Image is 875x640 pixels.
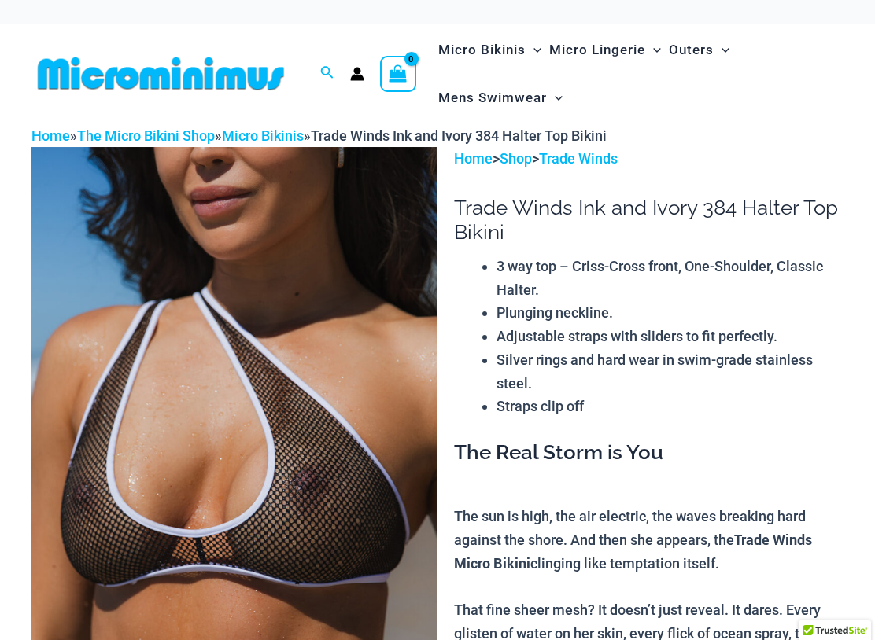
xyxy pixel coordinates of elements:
[454,196,844,245] h1: Trade Winds Ink and Ivory 384 Halter Top Bikini
[432,24,844,124] nav: Site Navigation
[547,78,563,118] span: Menu Toggle
[665,26,733,74] a: OutersMenu ToggleMenu Toggle
[380,56,416,92] a: View Shopping Cart, empty
[497,301,844,325] li: Plunging neckline.
[454,147,844,171] p: > >
[222,127,304,144] a: Micro Bikinis
[350,67,364,81] a: Account icon link
[545,26,665,74] a: Micro LingerieMenu ToggleMenu Toggle
[549,30,645,70] span: Micro Lingerie
[500,150,532,167] a: Shop
[669,30,714,70] span: Outers
[539,150,618,167] a: Trade Winds
[434,74,567,122] a: Mens SwimwearMenu ToggleMenu Toggle
[31,56,290,91] img: MM SHOP LOGO FLAT
[497,395,844,418] li: Straps clip off
[497,348,844,395] li: Silver rings and hard wear in swim-grade stainless steel.
[320,64,334,83] a: Search icon link
[645,30,661,70] span: Menu Toggle
[31,127,607,144] span: » » »
[77,127,215,144] a: The Micro Bikini Shop
[526,30,541,70] span: Menu Toggle
[454,530,812,572] b: Trade Winds Micro Bikini
[434,26,545,74] a: Micro BikinisMenu ToggleMenu Toggle
[438,78,547,118] span: Mens Swimwear
[31,127,70,144] a: Home
[714,30,729,70] span: Menu Toggle
[497,325,844,348] li: Adjustable straps with sliders to fit perfectly.
[311,127,607,144] span: Trade Winds Ink and Ivory 384 Halter Top Bikini
[454,440,844,466] h3: The Real Storm is You
[497,255,844,301] li: 3 way top – Criss-Cross front, One-Shoulder, Classic Halter.
[438,30,526,70] span: Micro Bikinis
[454,150,493,167] a: Home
